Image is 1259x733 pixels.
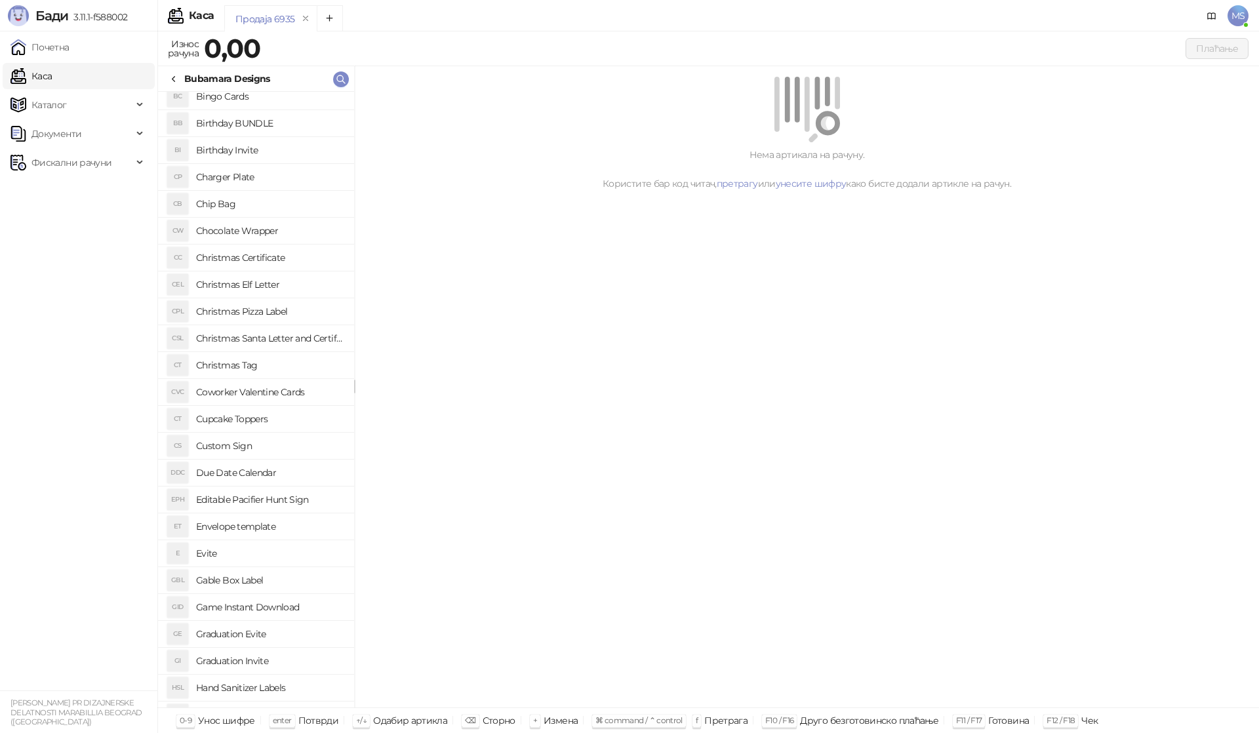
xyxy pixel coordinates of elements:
[158,92,354,707] div: grid
[196,435,344,456] h4: Custom Sign
[765,715,793,725] span: F10 / F16
[196,624,344,644] h4: Graduation Evite
[196,516,344,537] h4: Envelope template
[196,274,344,295] h4: Christmas Elf Letter
[167,704,188,725] div: HCB
[1186,38,1249,59] button: Плаћање
[167,328,188,349] div: CSL
[696,715,698,725] span: f
[196,597,344,618] h4: Game Instant Download
[1081,712,1098,729] div: Чек
[196,543,344,564] h4: Evite
[956,715,982,725] span: F11 / F17
[184,71,270,86] div: Bubamara Designs
[204,32,260,64] strong: 0,00
[196,408,344,429] h4: Cupcake Toppers
[988,712,1029,729] div: Готовина
[8,5,29,26] img: Logo
[167,650,188,671] div: GI
[167,489,188,510] div: EPH
[1201,5,1222,26] a: Документација
[167,543,188,564] div: E
[10,63,52,89] a: Каса
[167,355,188,376] div: CT
[196,220,344,241] h4: Chocolate Wrapper
[167,113,188,134] div: BB
[10,34,70,60] a: Почетна
[167,274,188,295] div: CEL
[198,712,255,729] div: Унос шифре
[533,715,537,725] span: +
[167,86,188,107] div: BC
[167,516,188,537] div: ET
[800,712,938,729] div: Друго безготовинско плаћање
[595,715,683,725] span: ⌘ command / ⌃ control
[704,712,748,729] div: Претрага
[180,715,191,725] span: 0-9
[167,462,188,483] div: DDC
[317,5,343,31] button: Add tab
[165,35,201,62] div: Износ рачуна
[189,10,214,21] div: Каса
[196,570,344,591] h4: Gable Box Label
[1047,715,1075,725] span: F12 / F18
[196,650,344,671] h4: Graduation Invite
[273,715,292,725] span: enter
[196,193,344,214] h4: Chip Bag
[196,247,344,268] h4: Christmas Certificate
[297,13,314,24] button: remove
[167,570,188,591] div: GBL
[167,408,188,429] div: CT
[167,435,188,456] div: CS
[167,597,188,618] div: GID
[544,712,578,729] div: Измена
[298,712,339,729] div: Потврди
[31,92,67,118] span: Каталог
[196,86,344,107] h4: Bingo Cards
[167,301,188,322] div: CPL
[196,140,344,161] h4: Birthday Invite
[776,178,847,189] a: унесите шифру
[167,193,188,214] div: CB
[167,247,188,268] div: CC
[370,148,1243,191] div: Нема артикала на рачуну. Користите бар код читач, или како бисте додали артикле на рачун.
[717,178,758,189] a: претрагу
[196,382,344,403] h4: Coworker Valentine Cards
[196,677,344,698] h4: Hand Sanitizer Labels
[35,8,68,24] span: Бади
[167,167,188,188] div: CP
[373,712,447,729] div: Одабир артикла
[196,462,344,483] h4: Due Date Calendar
[31,149,111,176] span: Фискални рачуни
[465,715,475,725] span: ⌫
[196,301,344,322] h4: Christmas Pizza Label
[235,12,294,26] div: Продаја 6935
[196,489,344,510] h4: Editable Pacifier Hunt Sign
[167,677,188,698] div: HSL
[196,355,344,376] h4: Christmas Tag
[196,167,344,188] h4: Charger Plate
[167,220,188,241] div: CW
[31,121,81,147] span: Документи
[356,715,367,725] span: ↑/↓
[483,712,515,729] div: Сторно
[196,328,344,349] h4: Christmas Santa Letter and Certificate
[167,382,188,403] div: CVC
[1228,5,1249,26] span: MS
[10,698,142,726] small: [PERSON_NAME] PR DIZAJNERSKE DELATNOSTI MARABILLIA BEOGRAD ([GEOGRAPHIC_DATA])
[196,704,344,725] h4: High Chair Banner
[68,11,127,23] span: 3.11.1-f588002
[167,140,188,161] div: BI
[196,113,344,134] h4: Birthday BUNDLE
[167,624,188,644] div: GE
